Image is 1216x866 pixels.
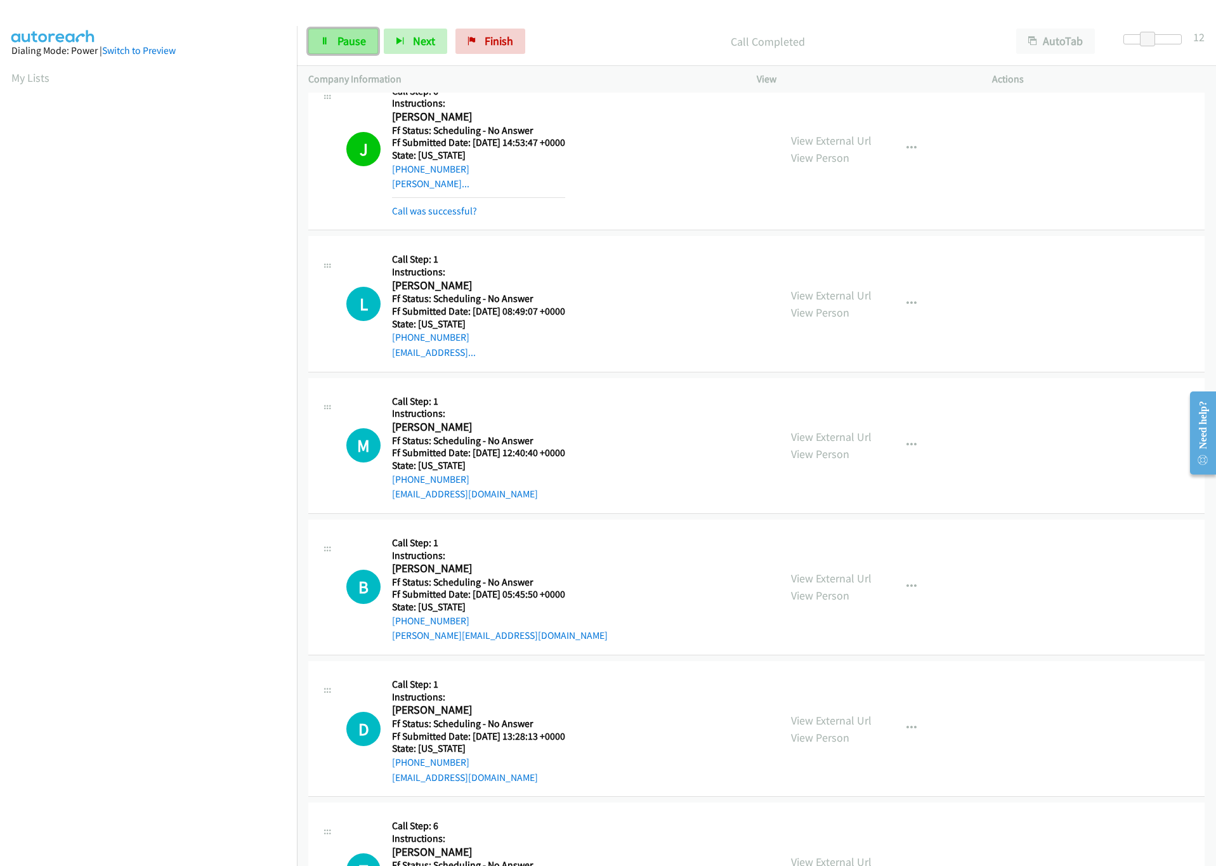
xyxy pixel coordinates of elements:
a: My Lists [11,70,49,85]
h5: Call Step: 1 [392,395,565,408]
button: AutoTab [1016,29,1095,54]
a: View Person [791,305,849,320]
iframe: Dialpad [11,98,297,700]
a: Pause [308,29,378,54]
iframe: Resource Center [1180,383,1216,483]
h5: Call Step: 1 [392,537,608,549]
h1: D [346,712,381,746]
h1: M [346,428,381,463]
a: View External Url [791,713,872,728]
h5: Ff Submitted Date: [DATE] 08:49:07 +0000 [392,305,565,318]
p: Call Completed [542,33,993,50]
a: View Person [791,588,849,603]
h5: State: [US_STATE] [392,149,565,162]
div: The call is yet to be attempted [346,570,381,604]
a: Switch to Preview [102,44,176,56]
a: [EMAIL_ADDRESS]... [392,346,476,358]
p: Actions [992,72,1205,87]
h5: State: [US_STATE] [392,318,565,331]
h5: Call Step: 6 [392,820,565,832]
h5: State: [US_STATE] [392,742,565,755]
a: [PHONE_NUMBER] [392,473,469,485]
a: Finish [455,29,525,54]
h5: Ff Submitted Date: [DATE] 12:40:40 +0000 [392,447,565,459]
h1: B [346,570,381,604]
h5: Instructions: [392,97,565,110]
span: Pause [337,34,366,48]
span: Finish [485,34,513,48]
h2: [PERSON_NAME] [392,845,565,860]
div: 12 [1193,29,1205,46]
h1: J [346,132,381,166]
a: [EMAIL_ADDRESS][DOMAIN_NAME] [392,488,538,500]
a: View External Url [791,430,872,444]
h5: Instructions: [392,266,565,279]
div: The call is yet to be attempted [346,428,381,463]
h5: Ff Status: Scheduling - No Answer [392,435,565,447]
h5: Instructions: [392,691,565,704]
h5: Instructions: [392,832,565,845]
span: Next [413,34,435,48]
h5: Ff Status: Scheduling - No Answer [392,124,565,137]
a: View Person [791,447,849,461]
h2: [PERSON_NAME] [392,279,565,293]
a: View Person [791,730,849,745]
h5: State: [US_STATE] [392,601,608,613]
h5: Ff Submitted Date: [DATE] 13:28:13 +0000 [392,730,565,743]
h5: Ff Status: Scheduling - No Answer [392,718,565,730]
p: View [757,72,969,87]
h5: Call Step: 1 [392,253,565,266]
a: Call was successful? [392,205,477,217]
h5: Ff Status: Scheduling - No Answer [392,576,608,589]
a: [PERSON_NAME][EMAIL_ADDRESS][DOMAIN_NAME] [392,629,608,641]
a: [PHONE_NUMBER] [392,615,469,627]
a: View External Url [791,571,872,586]
h2: [PERSON_NAME] [392,703,565,718]
a: [EMAIL_ADDRESS][DOMAIN_NAME] [392,771,538,784]
h1: L [346,287,381,321]
a: View External Url [791,133,872,148]
div: Dialing Mode: Power | [11,43,285,58]
a: View Person [791,150,849,165]
a: View External Url [791,288,872,303]
h5: Instructions: [392,549,608,562]
a: [PHONE_NUMBER] [392,331,469,343]
p: Company Information [308,72,734,87]
h2: [PERSON_NAME] [392,561,608,576]
a: [PHONE_NUMBER] [392,756,469,768]
button: Next [384,29,447,54]
a: [PHONE_NUMBER] [392,163,469,175]
h5: State: [US_STATE] [392,459,565,472]
h2: [PERSON_NAME] [392,110,565,124]
h5: Call Step: 1 [392,678,565,691]
h2: [PERSON_NAME] [392,420,565,435]
h5: Ff Submitted Date: [DATE] 14:53:47 +0000 [392,136,565,149]
div: The call is yet to be attempted [346,712,381,746]
div: The call is yet to be attempted [346,287,381,321]
h5: Ff Status: Scheduling - No Answer [392,292,565,305]
a: [PERSON_NAME]... [392,178,469,190]
h5: Instructions: [392,407,565,420]
h5: Ff Submitted Date: [DATE] 05:45:50 +0000 [392,588,608,601]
